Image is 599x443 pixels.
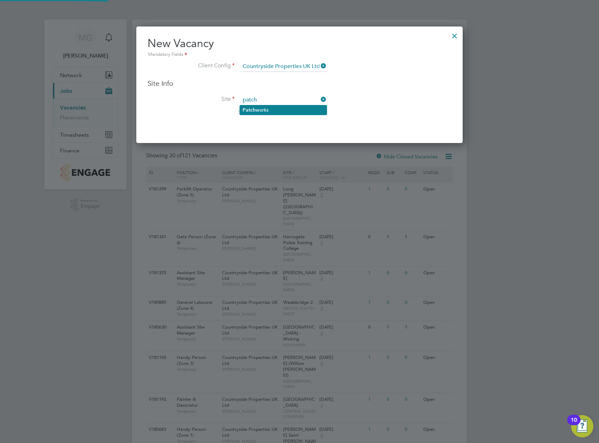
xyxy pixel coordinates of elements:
[571,415,593,437] button: Open Resource Center, 10 new notifications
[147,51,452,59] div: Mandatory Fields
[238,109,324,115] span: Search by site name, address or group
[571,420,577,429] div: 10
[240,105,327,115] li: works
[240,61,326,72] input: Search for...
[240,95,326,105] input: Search for...
[147,96,235,103] label: Site
[243,107,256,113] b: Patch
[147,36,452,59] h2: New Vacancy
[147,62,235,69] label: Client Config
[147,79,452,88] h3: Site Info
